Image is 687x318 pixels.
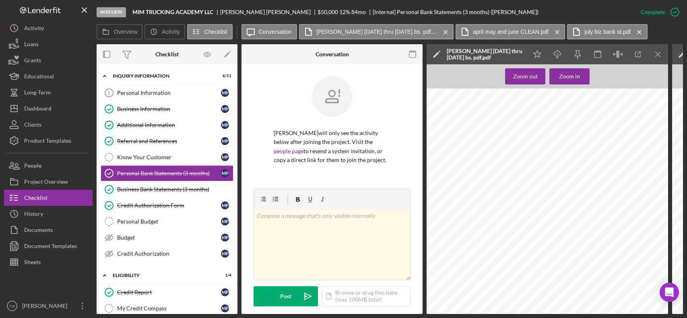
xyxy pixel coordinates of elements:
button: Zoom in [549,68,590,84]
a: Additional InformationMP [101,117,233,133]
button: Clients [4,117,93,133]
div: Checklist [24,190,47,208]
a: Document Templates [4,238,93,254]
a: Business Bank Statements (3 months) [101,181,233,197]
a: Credit ReportMP [101,284,233,300]
div: Credit Authorization [117,250,221,257]
div: M P [221,105,229,113]
div: 12 % [339,9,350,15]
div: Credit Authorization Form [117,202,221,209]
button: [PERSON_NAME] [DATE] thru [DATE] bs. pdf.pdf [299,24,454,39]
div: Business Bank Statements (3 months) [117,186,233,193]
button: april may and june CLEAN.pdf [456,24,565,39]
button: Project Overview [4,174,93,190]
label: july biz bank st.pdf [584,29,631,35]
div: Dashboard [24,101,52,119]
div: 84 mo [351,9,366,15]
div: Personal Budget [117,218,221,225]
div: History [24,206,43,224]
div: Clients [24,117,41,135]
label: [PERSON_NAME] [DATE] thru [DATE] bs. pdf.pdf [316,29,437,35]
div: M P [221,137,229,145]
div: M P [221,153,229,161]
div: In Review [97,7,126,17]
button: Complete [633,4,683,20]
div: M P [221,201,229,209]
button: Zoom out [505,68,545,84]
label: Overview [114,29,137,35]
div: Checklist [155,51,179,57]
a: Loans [4,36,93,52]
button: History [4,206,93,222]
div: M P [221,304,229,312]
button: Educational [4,68,93,84]
div: Budget [117,234,221,241]
a: 1Personal InformationMP [101,85,233,101]
div: M P [221,169,229,177]
div: Grants [24,52,41,70]
button: Documents [4,222,93,238]
button: Checklist [4,190,93,206]
div: [PERSON_NAME] [PERSON_NAME] [220,9,318,15]
label: Checklist [204,29,227,35]
div: ELIGIBILITY [113,273,211,278]
button: Product Templates [4,133,93,149]
span: $50,000 [318,8,338,15]
div: Zoom in [559,68,580,84]
div: M P [221,121,229,129]
div: Know Your Customer [117,154,221,160]
div: Open Intercom Messenger [660,283,679,302]
div: 1 / 4 [217,273,231,278]
div: [PERSON_NAME] [20,298,72,316]
tspan: 1 [108,90,110,95]
div: Sheets [24,254,41,272]
a: BudgetMP [101,230,233,246]
div: M P [221,250,229,258]
div: Credit Report [117,289,221,295]
div: Complete [641,4,665,20]
a: Personal Bank Statements (3 months)MP [101,165,233,181]
a: Long-Term [4,84,93,101]
div: Referral and References [117,138,221,144]
p: [PERSON_NAME] will only see the activity below after joining the project. Visit the to resend a s... [274,129,390,165]
button: Post [254,286,318,306]
a: Know Your CustomerMP [101,149,233,165]
div: Long-Term [24,84,51,103]
div: Educational [24,68,54,86]
a: people page [274,148,303,154]
button: Activity [144,24,185,39]
button: Grants [4,52,93,68]
div: Zoom out [513,68,538,84]
text: TW [9,304,16,308]
div: M P [221,288,229,296]
button: Activity [4,20,93,36]
label: Activity [162,29,179,35]
button: Dashboard [4,101,93,117]
button: Sheets [4,254,93,270]
button: People [4,158,93,174]
div: 6 / 11 [217,74,231,78]
a: Business InformationMP [101,101,233,117]
div: [Internal] Personal Bank Statements (3 months) ([PERSON_NAME]) [373,9,538,15]
div: M P [221,89,229,97]
b: MIM TRUCKING ACADEMY LLC [132,9,213,15]
button: Conversation [241,24,297,39]
div: Activity [24,20,44,38]
a: Personal BudgetMP [101,213,233,230]
div: Project Overview [24,174,68,192]
div: Loans [24,36,39,54]
div: [PERSON_NAME] [DATE] thru [DATE] bs. pdf.pdf [447,48,523,61]
div: INQUIRY INFORMATION [113,74,211,78]
div: Personal Bank Statements (3 months) [117,170,221,176]
button: Overview [97,24,142,39]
